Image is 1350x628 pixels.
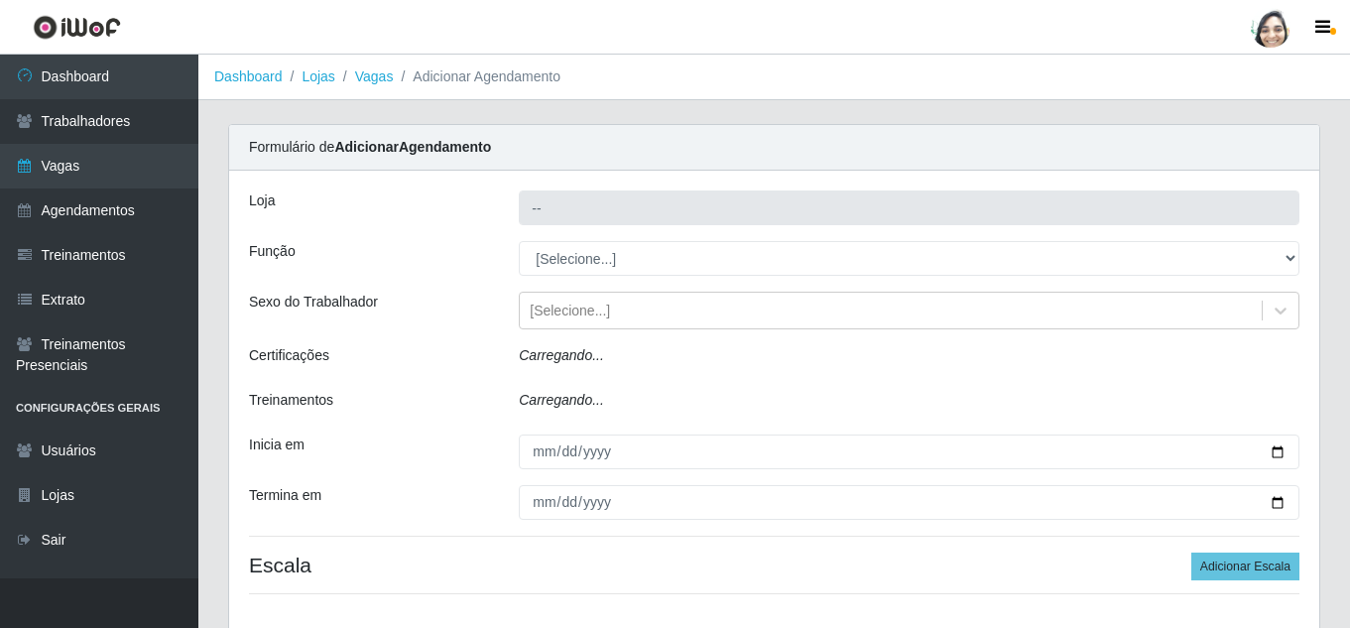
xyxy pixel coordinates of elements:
[519,347,604,363] i: Carregando...
[249,390,333,411] label: Treinamentos
[214,68,283,84] a: Dashboard
[249,241,296,262] label: Função
[249,345,329,366] label: Certificações
[229,125,1319,171] div: Formulário de
[530,301,610,321] div: [Selecione...]
[355,68,394,84] a: Vagas
[33,15,121,40] img: CoreUI Logo
[519,392,604,408] i: Carregando...
[393,66,560,87] li: Adicionar Agendamento
[249,485,321,506] label: Termina em
[519,435,1299,469] input: 00/00/0000
[519,485,1299,520] input: 00/00/0000
[198,55,1350,100] nav: breadcrumb
[249,553,1299,577] h4: Escala
[249,435,305,455] label: Inicia em
[302,68,334,84] a: Lojas
[249,190,275,211] label: Loja
[334,139,491,155] strong: Adicionar Agendamento
[1191,553,1299,580] button: Adicionar Escala
[249,292,378,313] label: Sexo do Trabalhador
